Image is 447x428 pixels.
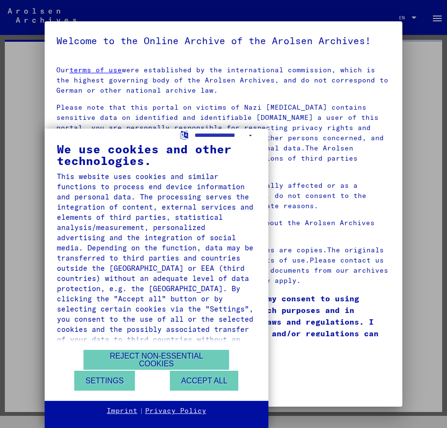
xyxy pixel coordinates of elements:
[57,143,256,166] div: We use cookies and other technologies.
[74,371,135,391] button: Settings
[83,350,229,370] button: Reject non-essential cookies
[145,406,206,416] a: Privacy Policy
[170,371,238,391] button: Accept all
[57,171,256,355] div: This website uses cookies and similar functions to process end device information and personal da...
[107,406,137,416] a: Imprint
